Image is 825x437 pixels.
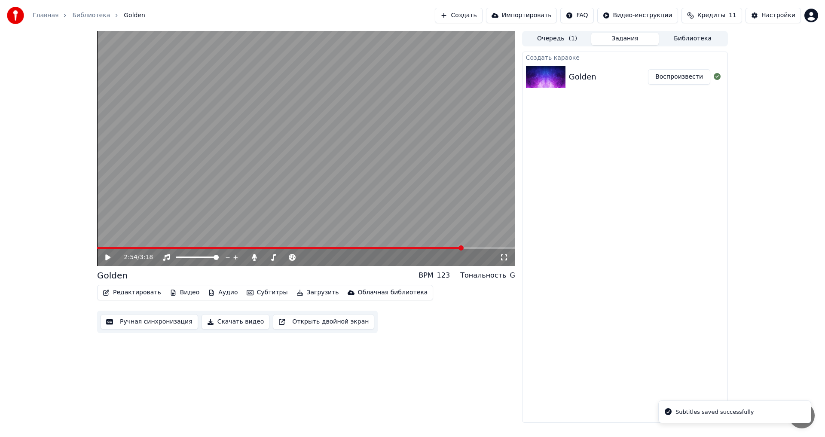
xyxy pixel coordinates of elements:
[510,270,515,281] div: G
[124,11,145,20] span: Golden
[569,71,596,83] div: Golden
[205,287,241,299] button: Аудио
[202,314,270,330] button: Скачать видео
[597,8,678,23] button: Видео-инструкции
[675,408,754,416] div: Subtitles saved successfully
[293,287,342,299] button: Загрузить
[419,270,433,281] div: BPM
[659,33,727,45] button: Библиотека
[460,270,506,281] div: Тональность
[273,314,374,330] button: Открыть двойной экран
[7,7,24,24] img: youka
[72,11,110,20] a: Библиотека
[697,11,725,20] span: Кредиты
[560,8,593,23] button: FAQ
[746,8,801,23] button: Настройки
[437,270,450,281] div: 123
[729,11,736,20] span: 11
[523,33,591,45] button: Очередь
[435,8,482,23] button: Создать
[124,253,145,262] div: /
[681,8,742,23] button: Кредиты11
[33,11,58,20] a: Главная
[124,253,137,262] span: 2:54
[648,69,710,85] button: Воспроизвести
[522,52,727,62] div: Создать караоке
[99,287,165,299] button: Редактировать
[166,287,203,299] button: Видео
[591,33,659,45] button: Задания
[568,34,577,43] span: ( 1 )
[33,11,145,20] nav: breadcrumb
[97,269,128,281] div: Golden
[140,253,153,262] span: 3:18
[358,288,428,297] div: Облачная библиотека
[486,8,557,23] button: Импортировать
[761,11,795,20] div: Настройки
[101,314,198,330] button: Ручная синхронизация
[243,287,291,299] button: Субтитры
